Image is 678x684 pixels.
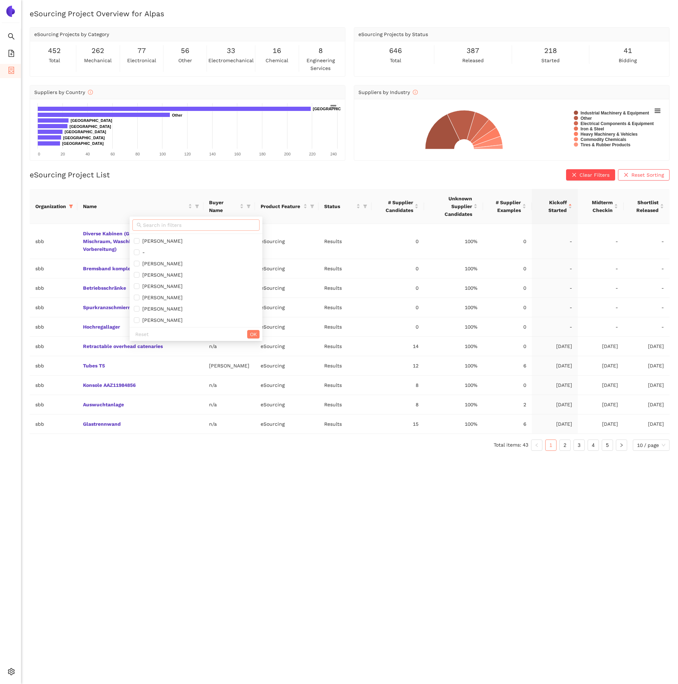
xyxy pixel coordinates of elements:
th: this column's title is Name,this column is sortable [77,189,203,224]
span: Buyer Name [209,199,238,214]
span: filter [363,204,367,208]
span: - [139,249,145,255]
td: [DATE] [624,395,670,414]
text: 200 [284,152,290,156]
td: [DATE] [578,356,624,376]
span: info-circle [413,90,418,95]
td: sbb [30,414,77,434]
td: Results [319,224,371,259]
td: 100% [424,317,483,337]
th: this column's title is Buyer Name,this column is sortable [203,189,255,224]
td: - [578,298,624,317]
td: - [532,278,578,298]
text: 20 [61,152,65,156]
td: 0 [483,259,532,278]
span: # Supplier Candidates [377,199,413,214]
span: filter [67,201,75,212]
h2: eSourcing Project List [30,170,110,180]
span: filter [246,204,251,208]
td: [DATE] [578,414,624,434]
span: electronical [127,57,156,64]
span: filter [194,201,201,212]
span: engineering services [301,57,341,72]
td: 0 [371,317,424,337]
td: - [624,278,670,298]
td: [DATE] [532,414,578,434]
span: 77 [137,45,146,56]
td: - [578,317,624,337]
span: filter [309,201,316,212]
td: sbb [30,259,77,278]
th: this column's title is Midterm Checkin,this column is sortable [578,189,624,224]
text: 60 [111,152,115,156]
input: Search in filters [143,221,255,229]
text: [GEOGRAPHIC_DATA] [313,107,355,111]
td: - [578,224,624,259]
td: n/a [203,376,255,395]
td: eSourcing [255,356,319,376]
span: container [8,64,15,78]
span: electromechanical [208,57,254,64]
span: filter [69,204,73,208]
span: other [178,57,192,64]
td: n/a [203,337,255,356]
a: 5 [602,440,613,450]
td: 15 [371,414,424,434]
button: closeReset Sorting [618,169,670,181]
text: 220 [309,152,315,156]
td: Results [319,376,371,395]
span: bidding [619,57,637,64]
td: eSourcing [255,414,319,434]
span: filter [195,204,199,208]
span: info-circle [88,90,93,95]
span: [PERSON_NAME] [139,238,183,244]
td: Results [319,278,371,298]
span: 33 [227,45,235,56]
span: Unknown Supplier Candidates [430,195,472,218]
span: Midterm Checkin [583,199,613,214]
span: [PERSON_NAME] [139,317,183,323]
text: Electrical Components & Equipment [581,121,654,126]
span: [PERSON_NAME] [139,261,183,266]
td: sbb [30,337,77,356]
a: 4 [588,440,599,450]
span: Reset Sorting [631,171,664,179]
td: 6 [483,356,532,376]
td: sbb [30,376,77,395]
span: Suppliers by Industry [358,89,418,95]
li: Total items: 43 [494,440,528,451]
span: filter [310,204,314,208]
th: this column's title is Status,this column is sortable [319,189,371,224]
td: eSourcing [255,317,319,337]
td: eSourcing [255,298,319,317]
span: total [390,57,401,64]
text: 160 [234,152,240,156]
td: 2 [483,395,532,414]
button: closeClear Filters [566,169,615,181]
text: 180 [259,152,266,156]
td: sbb [30,356,77,376]
span: 8 [319,45,323,56]
span: 262 [91,45,104,56]
td: sbb [30,317,77,337]
text: [GEOGRAPHIC_DATA] [71,118,112,123]
text: 40 [85,152,90,156]
th: this column's title is # Supplier Examples,this column is sortable [483,189,532,224]
span: search [8,30,15,45]
text: [GEOGRAPHIC_DATA] [63,136,105,140]
a: 3 [574,440,584,450]
span: Status [324,202,355,210]
button: OK [247,330,260,338]
button: right [616,440,627,451]
td: 0 [483,278,532,298]
td: 0 [483,298,532,317]
span: 41 [624,45,632,56]
td: [DATE] [532,337,578,356]
td: n/a [203,414,255,434]
td: [DATE] [532,376,578,395]
td: 0 [371,259,424,278]
span: total [49,57,60,64]
span: started [541,57,560,64]
span: Kickoff Started [537,199,567,214]
td: [DATE] [624,356,670,376]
